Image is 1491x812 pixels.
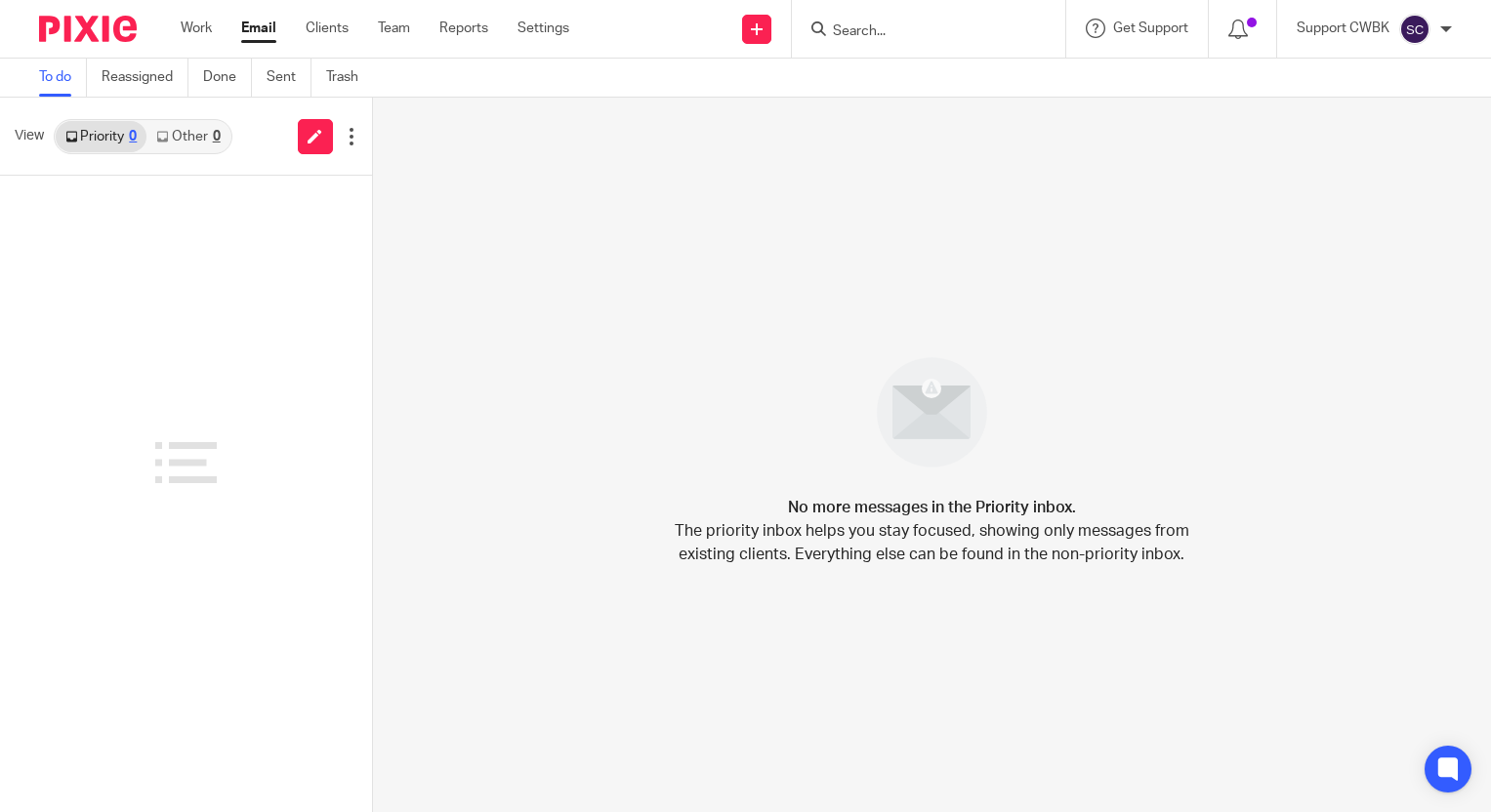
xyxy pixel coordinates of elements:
[241,19,276,38] a: Email
[181,19,212,38] a: Work
[146,121,229,152] a: Other0
[831,23,1007,41] input: Search
[39,16,137,42] img: Pixie
[213,130,221,143] div: 0
[39,59,87,97] a: To do
[673,519,1190,566] p: The priority inbox helps you stay focused, showing only messages from existing clients. Everythin...
[1399,14,1430,45] img: svg%3E
[788,496,1076,519] h4: No more messages in the Priority inbox.
[439,19,488,38] a: Reports
[378,19,410,38] a: Team
[518,19,569,38] a: Settings
[267,59,311,97] a: Sent
[203,59,252,97] a: Done
[15,126,44,146] span: View
[306,19,349,38] a: Clients
[326,59,373,97] a: Trash
[864,345,1000,480] img: image
[129,130,137,143] div: 0
[1297,19,1389,38] p: Support CWBK
[56,121,146,152] a: Priority0
[1113,21,1188,35] span: Get Support
[102,59,188,97] a: Reassigned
